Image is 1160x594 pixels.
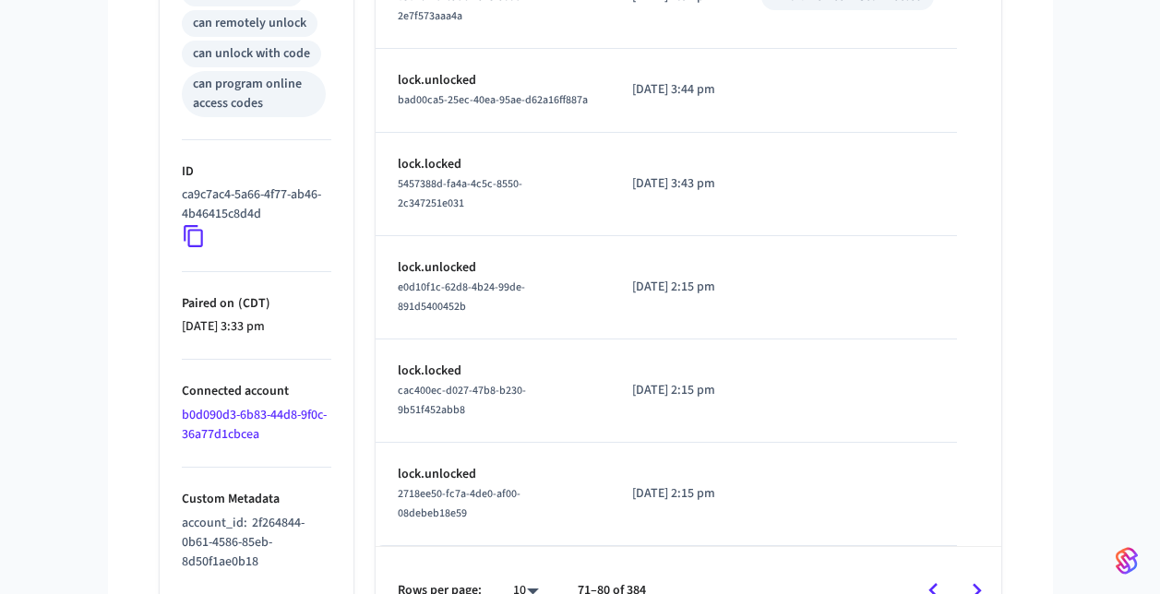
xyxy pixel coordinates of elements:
p: lock.unlocked [398,465,588,484]
img: SeamLogoGradient.69752ec5.svg [1116,546,1138,576]
p: [DATE] 2:15 pm [632,381,718,400]
div: can program online access codes [193,75,315,113]
span: ( CDT ) [234,294,270,313]
div: can unlock with code [193,44,310,64]
span: 5457388d-fa4a-4c5c-8550-2c347251e031 [398,176,522,211]
p: ID [182,162,331,182]
span: cac400ec-d027-47b8-b230-9b51f452abb8 [398,383,526,418]
p: lock.locked [398,362,588,381]
span: e0d10f1c-62d8-4b24-99de-891d5400452b [398,279,525,315]
p: account_id : [182,514,331,572]
div: can remotely unlock [193,14,306,33]
a: b0d090d3-6b83-44d8-9f0c-36a77d1cbcea [182,406,327,444]
p: [DATE] 3:44 pm [632,80,718,100]
p: Paired on [182,294,331,314]
p: Connected account [182,382,331,401]
p: Custom Metadata [182,490,331,509]
p: lock.unlocked [398,258,588,278]
p: [DATE] 2:15 pm [632,278,718,297]
p: [DATE] 3:43 pm [632,174,718,194]
p: [DATE] 2:15 pm [632,484,718,504]
p: [DATE] 3:33 pm [182,317,331,337]
span: 2f264844-0b61-4586-85eb-8d50f1ae0b18 [182,514,305,571]
p: ca9c7ac4-5a66-4f77-ab46-4b46415c8d4d [182,185,324,224]
span: bad00ca5-25ec-40ea-95ae-d62a16ff887a [398,92,588,108]
p: lock.locked [398,155,588,174]
span: 2718ee50-fc7a-4de0-af00-08debeb18e59 [398,486,520,521]
p: lock.unlocked [398,71,588,90]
